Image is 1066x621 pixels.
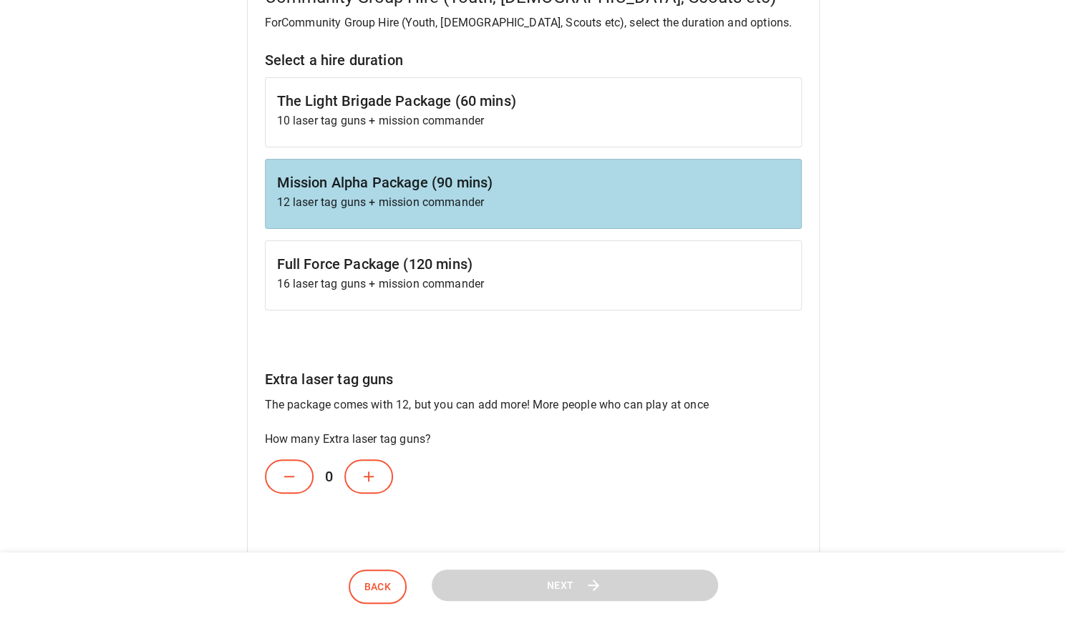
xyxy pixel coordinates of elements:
[265,396,802,414] p: The package comes with 12, but you can add more! More people who can play at once
[265,431,802,448] p: How many Extra laser tag guns?
[265,368,802,391] h6: Extra laser tag guns
[277,194,790,211] p: 12 laser tag guns + mission commander
[314,454,344,499] h6: 0
[547,577,574,595] span: Next
[277,275,790,293] p: 16 laser tag guns + mission commander
[432,569,718,602] button: Next
[364,578,392,596] span: Back
[265,49,802,72] h6: Select a hire duration
[277,171,790,194] h6: Mission Alpha Package (90 mins)
[277,112,790,129] p: 10 laser tag guns + mission commander
[277,89,790,112] h6: The Light Brigade Package (60 mins)
[349,569,407,605] button: Back
[265,14,802,31] p: For Community Group Hire (Youth, [DEMOGRAPHIC_DATA], Scouts etc) , select the duration and options.
[277,253,790,275] h6: Full Force Package (120 mins)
